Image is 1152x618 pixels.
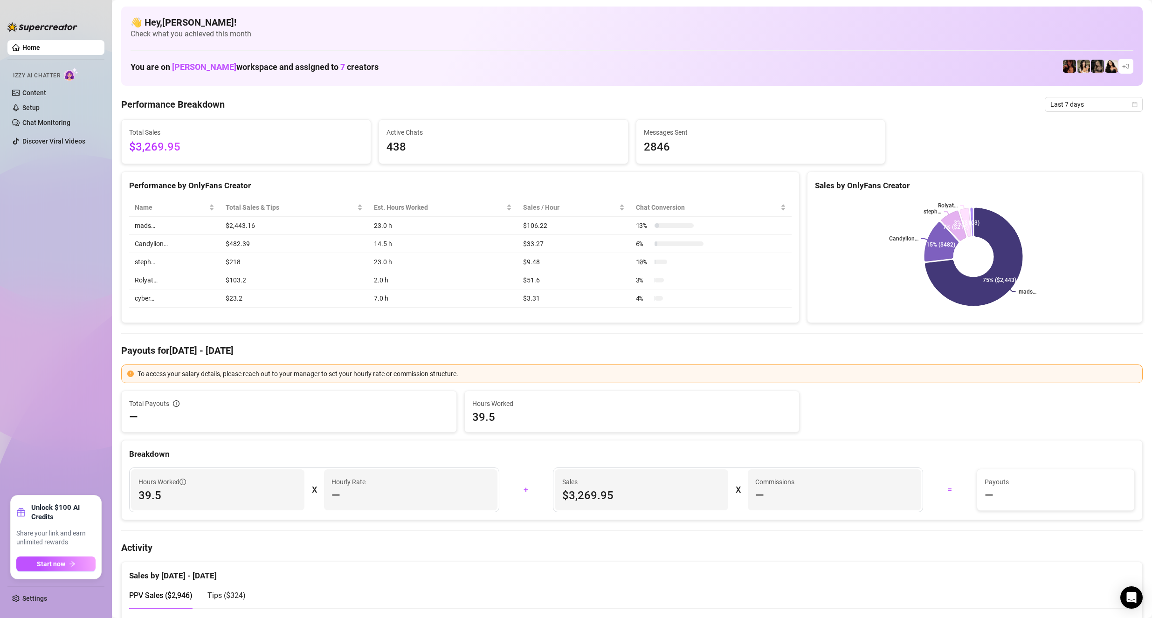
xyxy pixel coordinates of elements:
img: Rolyat [1091,60,1104,73]
h4: Performance Breakdown [121,98,225,111]
span: 6 % [636,239,651,249]
div: = [929,482,971,497]
span: Last 7 days [1050,97,1137,111]
td: $51.6 [517,271,630,289]
div: X [312,482,317,497]
img: AI Chatter [64,68,78,81]
h4: Activity [121,541,1143,554]
td: $2,443.16 [220,217,368,235]
div: Breakdown [129,448,1135,460]
td: 23.0 h [368,253,517,271]
td: cyber… [129,289,220,308]
span: 2846 [644,138,878,156]
div: Est. Hours Worked [374,202,504,213]
span: Total Payouts [129,398,169,409]
span: Sales / Hour [523,202,617,213]
span: calendar [1132,102,1138,107]
h1: You are on workspace and assigned to creators [131,62,379,72]
h4: 👋 Hey, [PERSON_NAME] ! [131,16,1133,29]
td: 23.0 h [368,217,517,235]
span: Hours Worked [138,477,186,487]
td: $218 [220,253,368,271]
a: Discover Viral Videos [22,137,85,145]
span: 10 % [636,257,651,267]
img: logo-BBDzfeDw.svg [7,22,77,32]
span: exclamation-circle [127,371,134,377]
th: Total Sales & Tips [220,199,368,217]
span: 4 % [636,293,651,303]
td: $3.31 [517,289,630,308]
span: — [129,410,138,425]
text: Candylion… [889,235,918,242]
span: 7 [340,62,345,72]
span: 39.5 [138,488,297,503]
img: mads [1105,60,1118,73]
span: — [755,488,764,503]
img: Candylion [1077,60,1090,73]
article: Hourly Rate [331,477,366,487]
span: 39.5 [472,410,792,425]
text: Rolyat… [938,202,958,209]
span: Messages Sent [644,127,878,137]
td: $9.48 [517,253,630,271]
td: $106.22 [517,217,630,235]
td: steph… [129,253,220,271]
th: Chat Conversion [630,199,792,217]
text: steph… [924,208,941,215]
a: Chat Monitoring [22,119,70,126]
span: Active Chats [386,127,621,137]
span: Chat Conversion [636,202,779,213]
span: Tips ( $324 ) [207,591,246,600]
span: Check what you achieved this month [131,29,1133,39]
span: Total Sales & Tips [226,202,355,213]
img: steph [1063,60,1076,73]
div: + [505,482,547,497]
td: $482.39 [220,235,368,253]
span: — [331,488,340,503]
span: + 3 [1122,61,1130,71]
span: Payouts [985,477,1127,487]
span: arrow-right [69,561,76,567]
span: info-circle [179,479,186,485]
div: Sales by [DATE] - [DATE] [129,562,1135,582]
span: 438 [386,138,621,156]
td: Rolyat… [129,271,220,289]
span: 3 % [636,275,651,285]
span: PPV Sales ( $2,946 ) [129,591,193,600]
span: Izzy AI Chatter [13,71,60,80]
span: — [985,488,993,503]
td: $23.2 [220,289,368,308]
span: 13 % [636,220,651,231]
button: Start nowarrow-right [16,556,96,571]
th: Name [129,199,220,217]
td: 14.5 h [368,235,517,253]
td: $103.2 [220,271,368,289]
div: To access your salary details, please reach out to your manager to set your hourly rate or commis... [138,369,1137,379]
strong: Unlock $100 AI Credits [31,503,96,522]
span: info-circle [173,400,179,407]
span: $3,269.95 [129,138,363,156]
span: Share your link and earn unlimited rewards [16,529,96,547]
a: Home [22,44,40,51]
a: Settings [22,595,47,602]
span: $3,269.95 [562,488,721,503]
h4: Payouts for [DATE] - [DATE] [121,344,1143,357]
div: Sales by OnlyFans Creator [815,179,1135,192]
div: Performance by OnlyFans Creator [129,179,792,192]
span: Start now [37,560,65,568]
span: Hours Worked [472,398,792,409]
span: Sales [562,477,721,487]
div: X [736,482,740,497]
article: Commissions [755,477,794,487]
td: Candylion… [129,235,220,253]
text: mads… [1019,288,1036,295]
td: mads… [129,217,220,235]
td: 2.0 h [368,271,517,289]
span: Name [135,202,207,213]
div: Open Intercom Messenger [1120,586,1143,609]
td: 7.0 h [368,289,517,308]
span: [PERSON_NAME] [172,62,236,72]
span: gift [16,508,26,517]
th: Sales / Hour [517,199,630,217]
span: Total Sales [129,127,363,137]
